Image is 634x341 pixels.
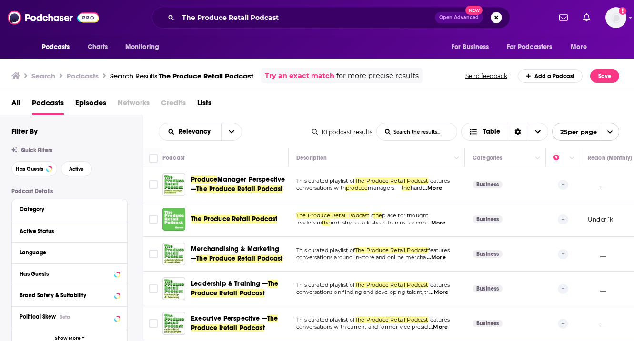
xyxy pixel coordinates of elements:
[426,219,445,227] span: ...More
[11,161,57,176] button: Has Guests
[566,153,578,164] button: Column Actions
[427,254,446,262] span: ...More
[81,38,114,56] a: Charts
[178,10,435,25] input: Search podcasts, credits, & more...
[483,128,500,135] span: Table
[355,247,428,253] span: The Produce Retail Podcast
[191,245,279,263] span: Merchandising & Marketing —
[35,38,82,56] button: open menu
[312,128,372,136] div: 10 podcast results
[60,314,70,320] div: Beta
[191,244,285,263] a: Merchandising & Marketing —The Produce Retail Podcast
[125,40,159,54] span: Monitoring
[149,319,158,328] span: Toggle select row
[75,95,106,115] span: Episodes
[518,69,583,83] a: Add a Podcast
[191,314,285,333] a: Executive Perspective —The Produce Retail Podcast
[558,284,568,293] p: --
[564,38,599,56] button: open menu
[590,69,619,83] button: Save
[32,95,64,115] a: Podcasts
[119,38,171,56] button: open menu
[149,215,158,224] span: Toggle select row
[508,123,528,140] div: Sort Direction
[296,323,428,330] span: conversations with current and former vice presid
[20,268,120,280] button: Has Guests
[296,177,355,184] span: This curated playlist of
[20,271,111,277] div: Has Guests
[452,40,489,54] span: For Business
[296,212,369,219] span: The Produce Retail Podcast
[8,9,99,27] img: Podchaser - Follow, Share and Rate Podcasts
[571,40,587,54] span: More
[588,215,613,224] p: Under 1k
[149,250,158,258] span: Toggle select row
[11,188,128,195] p: Podcast Details
[20,311,120,322] button: Political SkewBeta
[179,128,214,135] span: Relevancy
[473,181,503,188] a: Business
[162,277,185,300] a: Leadership & Training — The Produce Retail Podcast
[191,279,285,298] a: Leadership & Training —The Produce Retail Podcast
[20,313,56,320] span: Political Skew
[473,215,503,223] a: Business
[461,123,548,141] button: Choose View
[196,185,282,193] span: The Produce Retail Podcast
[355,316,428,323] span: The Produce Retail Podcast
[473,152,502,164] div: Categories
[159,71,253,80] span: The Produce Retail Podcast
[445,38,501,56] button: open menu
[465,6,483,15] span: New
[191,214,277,224] a: The Produce Retail Podcast
[473,250,503,258] a: Business
[197,95,211,115] a: Lists
[162,312,185,335] img: Executive Perspective — The Produce Retail Podcast
[428,247,450,253] span: features
[423,185,442,192] span: ...More
[346,185,368,191] span: produce
[451,153,463,164] button: Column Actions
[20,246,120,258] button: Language
[411,185,423,191] span: hard
[296,219,322,226] span: leaders in
[149,180,158,189] span: Toggle select row
[162,152,185,164] div: Podcast
[20,292,111,299] div: Brand Safety & Suitability
[588,250,606,258] p: __
[369,212,373,219] span: is
[162,208,185,231] a: The Produce Retail Podcast
[605,7,626,28] img: User Profile
[558,180,568,189] p: --
[296,185,346,191] span: conversations with
[588,152,632,164] div: Reach (Monthly)
[16,166,43,172] span: Has Guests
[355,282,428,288] span: The Produce Retail Podcast
[331,219,426,226] span: industry to talk shop. Join us for con
[588,285,606,293] p: __
[296,152,327,164] div: Description
[20,289,120,301] button: Brand Safety & Suitability
[20,249,113,256] div: Language
[429,323,448,331] span: ...More
[265,70,334,81] a: Try an exact match
[61,161,92,176] button: Active
[439,15,479,20] span: Open Advanced
[118,95,150,115] span: Networks
[20,228,113,234] div: Active Status
[20,206,113,213] div: Category
[296,282,355,288] span: This curated playlist of
[191,215,277,223] span: The Produce Retail Podcast
[619,7,626,15] svg: Add a profile image
[11,95,20,115] a: All
[67,71,99,80] h3: Podcasts
[191,314,267,322] span: Executive Perspective —
[11,127,38,136] h2: Filter By
[368,185,402,191] span: managers —
[373,212,382,219] span: the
